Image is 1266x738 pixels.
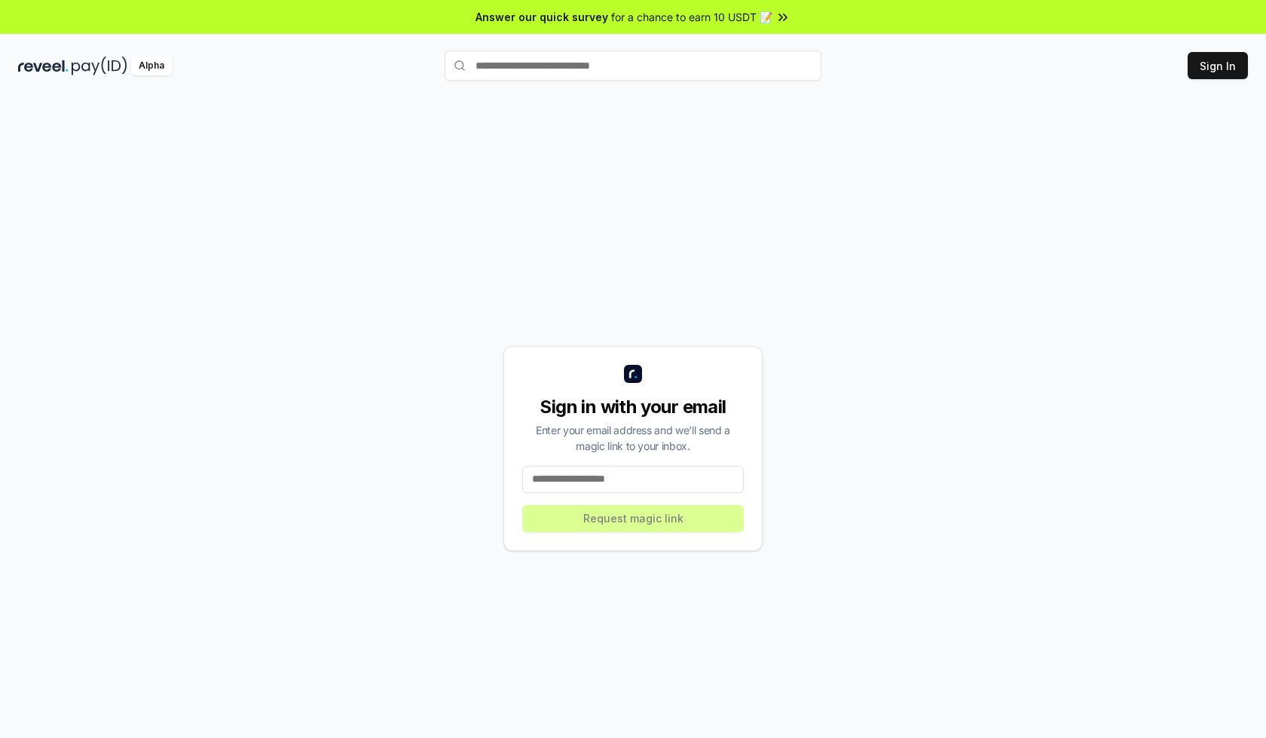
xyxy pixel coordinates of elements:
[611,9,772,25] span: for a chance to earn 10 USDT 📝
[130,57,173,75] div: Alpha
[522,422,744,454] div: Enter your email address and we’ll send a magic link to your inbox.
[624,365,642,383] img: logo_small
[18,57,69,75] img: reveel_dark
[1188,52,1248,79] button: Sign In
[476,9,608,25] span: Answer our quick survey
[72,57,127,75] img: pay_id
[522,395,744,419] div: Sign in with your email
